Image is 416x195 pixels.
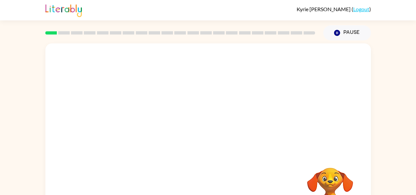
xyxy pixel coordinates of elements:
span: Kyrie [PERSON_NAME] [297,6,352,12]
div: ( ) [297,6,371,12]
a: Logout [353,6,369,12]
img: Literably [45,3,82,17]
button: Pause [323,25,371,40]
